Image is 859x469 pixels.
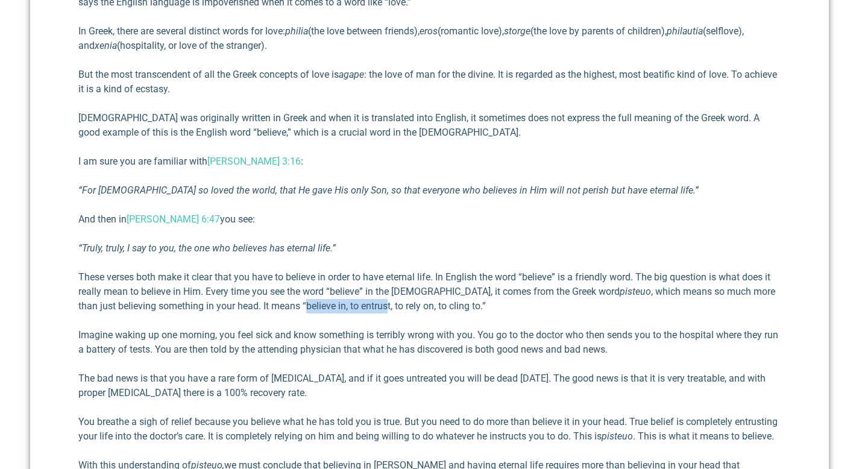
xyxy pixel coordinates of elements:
[78,270,781,313] p: These verses both make it clear that you have to believe in order to have eternal life. In Englis...
[667,25,703,37] em: philautia
[78,111,781,140] p: [DEMOGRAPHIC_DATA] was originally written in Greek and when it is translated into English, it som...
[78,212,781,227] p: And then in you see:
[78,68,781,96] p: But the most transcendent of all the Greek concepts of love is : the love of man for the divine. ...
[504,25,530,37] em: storge
[78,371,781,400] p: The bad news is that you have a rare form of [MEDICAL_DATA], and if it goes untreated you will be...
[78,184,699,196] em: “For [DEMOGRAPHIC_DATA] so loved the world, that He gave His only Son, so that everyone who belie...
[78,328,781,357] p: Imagine waking up one morning, you feel sick and know something is terribly wrong with you. You g...
[78,154,781,169] p: I am sure you are familiar with :
[207,156,301,167] a: [PERSON_NAME] 3:16
[420,25,438,37] em: eros
[78,415,781,444] p: You breathe a sigh of relief because you believe what he has told you is true. But you need to do...
[127,213,220,225] a: [PERSON_NAME] 6:47
[78,24,781,53] p: In Greek, there are several distinct words for love: (the love between friends), (romantic love),...
[78,242,336,254] em: “Truly, truly, I say to you, the one who believes has eternal life.”
[339,69,364,80] em: agape
[285,25,308,37] em: philia
[602,430,633,442] em: pisteuo
[620,286,651,297] em: pisteuo
[95,40,117,51] em: xenia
